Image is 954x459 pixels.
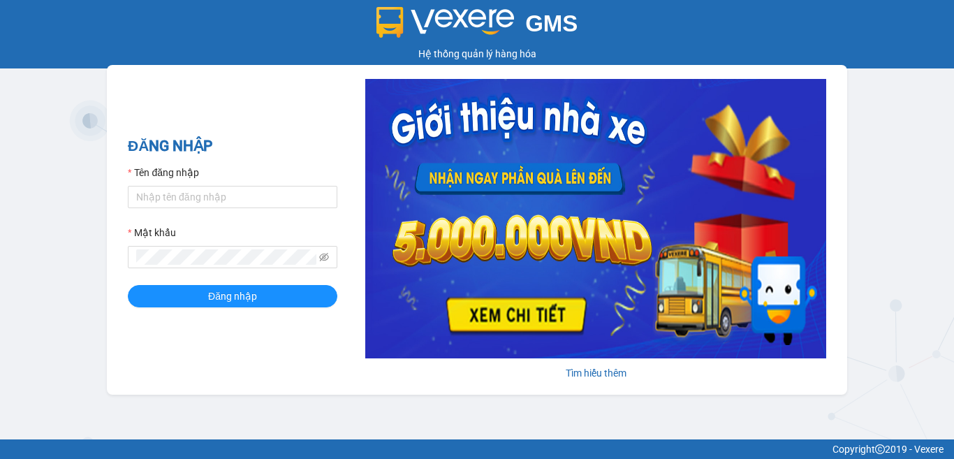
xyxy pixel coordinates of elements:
[525,10,578,36] span: GMS
[10,442,944,457] div: Copyright 2019 - Vexere
[365,365,826,381] div: Tìm hiểu thêm
[376,7,515,38] img: logo 2
[3,46,951,61] div: Hệ thống quản lý hàng hóa
[319,252,329,262] span: eye-invisible
[128,225,176,240] label: Mật khẩu
[365,79,826,358] img: banner-0
[376,21,578,32] a: GMS
[128,165,199,180] label: Tên đăng nhập
[128,186,337,208] input: Tên đăng nhập
[136,249,316,265] input: Mật khẩu
[208,289,257,304] span: Đăng nhập
[875,444,885,454] span: copyright
[128,135,337,158] h2: ĐĂNG NHẬP
[128,285,337,307] button: Đăng nhập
